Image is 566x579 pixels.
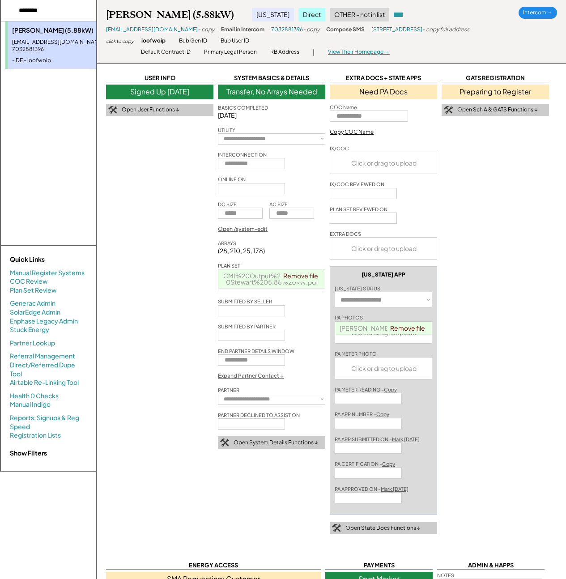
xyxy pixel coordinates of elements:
[252,8,294,21] div: [US_STATE]
[10,299,55,308] a: Generac Admin
[271,26,303,33] a: 7032881396
[330,206,387,213] div: PLAN SET REVIEWED ON
[106,74,213,82] div: USER INFO
[218,85,325,99] div: Transfer, No Arrays Needed
[218,226,268,233] div: Open /system-edit
[328,48,390,56] div: View Their Homepage →
[218,348,294,354] div: END PARTNER DETAILS WINDOW
[444,106,453,114] img: tool-icon.png
[298,8,325,21] div: Direct
[392,436,420,442] u: Mark [DATE]
[218,176,246,183] div: ONLINE ON
[204,48,257,56] div: Primary Legal Person
[387,322,428,334] a: Remove file
[335,411,389,417] div: PA APP NUMBER -
[218,262,240,269] div: PLAN SET
[330,238,438,259] div: Click or drag to upload
[10,286,57,295] a: Plan Set Review
[220,439,229,447] img: tool-icon.png
[335,350,377,357] div: PA METER PHOTO
[108,106,117,114] img: tool-icon.png
[10,317,78,326] a: Enphase Legacy Admin
[457,106,538,114] div: Open Sch A & GATS Functions ↓
[106,26,198,33] a: [EMAIL_ADDRESS][DOMAIN_NAME]
[330,74,437,82] div: EXTRA DOCS + STATE APPS
[335,436,420,443] div: PA APP SUBMITTED ON -
[437,561,545,570] div: ADMIN & HAPPS
[335,358,433,379] div: Click or drag to upload
[519,7,557,19] div: Intercom →
[12,38,122,54] div: [EMAIL_ADDRESS][DOMAIN_NAME] - 7032881396
[10,361,87,378] a: Direct/Referred Dupe Tool
[179,37,207,45] div: Bub Gen ID
[269,201,288,208] div: AC SIZE
[10,449,47,457] strong: Show Filters
[218,240,236,247] div: ARRAYS
[218,111,325,120] div: [DATE]
[10,400,51,409] a: Manual Indigo
[198,26,214,34] div: - copy
[280,269,321,282] a: Remove file
[10,431,61,440] a: Registration Lists
[10,339,55,348] a: Partner Lookup
[218,127,235,133] div: UTILITY
[218,247,265,255] div: (28, 210, 25, 178)
[221,37,249,45] div: Bub User ID
[313,48,315,57] div: |
[362,271,405,278] div: [US_STATE] APP
[12,57,122,64] div: - DE - ioofwoip
[335,314,363,321] div: PA PHOTOS
[335,485,409,492] div: PA APPROVED ON -
[384,387,397,392] u: Copy
[381,486,409,492] u: Mark [DATE]
[335,285,380,292] div: [US_STATE] STATUS
[335,386,397,393] div: PA METER READING -
[330,230,361,237] div: EXTRA DOCS
[218,387,239,393] div: PARTNER
[10,308,60,317] a: SolarEdge Admin
[330,145,349,152] div: IX/COC
[122,106,179,114] div: Open User Functions ↓
[10,325,49,334] a: Stuck Energy
[221,26,264,34] div: Email in Intercom
[330,8,389,21] div: OTHER - not in list
[10,352,75,361] a: Referral Management
[330,152,438,174] div: Click or drag to upload
[10,255,99,264] div: Quick Links
[106,85,213,99] div: Signed Up [DATE]
[12,26,122,35] div: [PERSON_NAME] (5.88kW)
[330,85,437,99] div: Need PA Docs
[422,26,469,34] div: - copy full address
[223,272,321,286] a: CMI%20Output%20Estimate%20Stewart%205.88%20kW.pdf
[218,151,267,158] div: INTERCONNECTION
[218,323,276,330] div: SUBMITTED BY PARTNER
[326,26,365,34] div: Compose SMS
[340,324,428,332] a: [PERSON_NAME]%20025.jpg
[10,277,48,286] a: COC Review
[141,48,191,56] div: Default Contract ID
[335,460,395,467] div: PA CERTIFICATION -
[330,181,384,187] div: IX/COC REVIEWED ON
[270,48,299,56] div: RB Address
[218,298,272,305] div: SUBMITTED BY SELLER
[218,372,284,380] div: Expand Partner Contact ↓
[234,439,318,447] div: Open System Details Functions ↓
[10,392,59,400] a: Health 0 Checks
[376,411,389,417] u: Copy
[345,524,421,532] div: Open State Docs Functions ↓
[330,128,374,136] div: Copy COC Name
[371,26,422,33] a: [STREET_ADDRESS]
[106,38,135,44] div: click to copy:
[442,85,549,99] div: Preparing to Register
[10,268,85,277] a: Manual Register Systems
[106,9,234,21] div: [PERSON_NAME] (5.88kW)
[330,104,357,111] div: COC Name
[303,26,319,34] div: - copy
[218,74,325,82] div: SYSTEM BASICS & DETAILS
[442,74,549,82] div: GATS REGISTRATION
[218,104,268,111] div: BASICS COMPLETED
[10,378,79,387] a: Airtable Re-Linking Tool
[437,572,454,579] div: NOTES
